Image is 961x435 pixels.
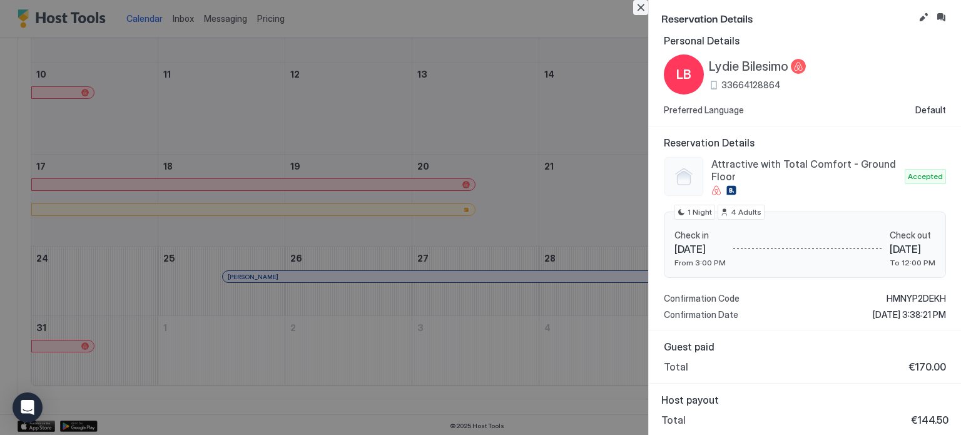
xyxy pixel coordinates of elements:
[890,258,935,267] span: To 12:00 PM
[664,361,688,373] span: Total
[915,105,946,116] span: Default
[674,230,726,241] span: Check in
[664,309,738,320] span: Confirmation Date
[731,207,761,218] span: 4 Adults
[890,230,935,241] span: Check out
[674,243,726,255] span: [DATE]
[873,309,946,320] span: [DATE] 3:38:21 PM
[661,394,948,406] span: Host payout
[916,10,931,25] button: Edit reservation
[711,158,900,183] span: Attractive with Total Comfort - Ground Floor
[721,79,781,91] span: 33664128864
[664,293,740,304] span: Confirmation Code
[908,361,946,373] span: €170.00
[661,414,686,426] span: Total
[674,258,726,267] span: From 3:00 PM
[933,10,948,25] button: Inbox
[664,136,946,149] span: Reservation Details
[664,340,946,353] span: Guest paid
[908,171,943,182] span: Accepted
[13,392,43,422] div: Open Intercom Messenger
[688,207,712,218] span: 1 Night
[676,65,691,84] span: LB
[664,34,946,47] span: Personal Details
[664,105,744,116] span: Preferred Language
[661,10,913,26] span: Reservation Details
[890,243,935,255] span: [DATE]
[887,293,946,304] span: HMNYP2DEKH
[911,414,948,426] span: €144.50
[709,59,788,74] span: Lydie Bilesimo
